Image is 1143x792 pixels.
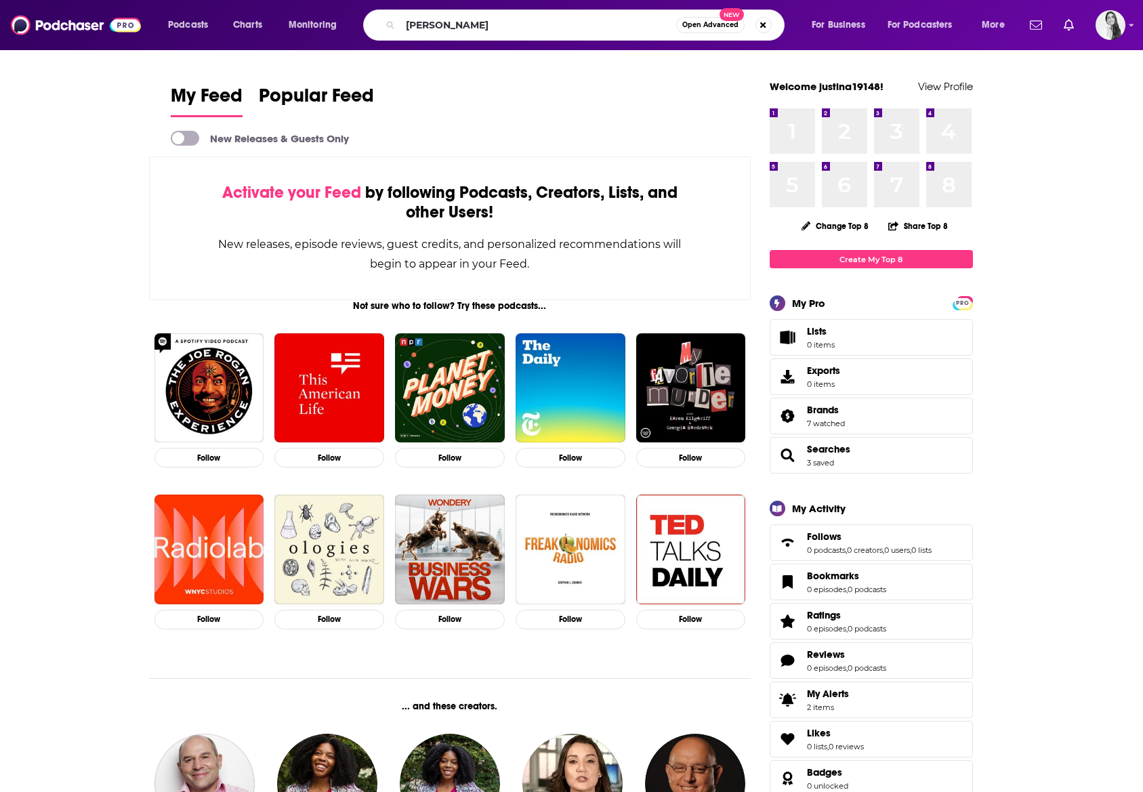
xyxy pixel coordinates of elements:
div: Search podcasts, credits, & more... [376,9,797,41]
span: PRO [955,298,971,308]
button: open menu [879,14,972,36]
span: 2 items [807,703,849,712]
span: Ratings [807,609,841,621]
a: Reviews [807,648,886,661]
span: Reviews [770,642,973,679]
span: Bookmarks [807,570,859,582]
a: Welcome justina19148! [770,80,884,93]
span: Lists [807,325,827,337]
span: For Podcasters [888,16,953,35]
img: Radiolab [154,495,264,604]
img: This American Life [274,333,384,443]
a: 3 saved [807,458,834,467]
span: Badges [807,766,842,778]
span: Activate your Feed [222,182,361,203]
span: Likes [770,721,973,757]
div: My Pro [792,297,825,310]
div: Not sure who to follow? Try these podcasts... [149,300,751,312]
span: Podcasts [168,16,208,35]
a: Likes [774,730,802,749]
a: 0 unlocked [807,781,848,791]
a: 0 podcasts [848,624,886,633]
span: Logged in as justina19148 [1096,10,1125,40]
span: Follows [807,530,841,543]
button: Change Top 8 [793,217,877,234]
a: Popular Feed [259,84,374,117]
a: My Alerts [770,682,973,718]
span: , [846,624,848,633]
button: Follow [274,610,384,629]
a: Business Wars [395,495,505,604]
a: Follows [807,530,932,543]
a: Charts [224,14,270,36]
button: Follow [274,448,384,467]
a: 0 episodes [807,585,846,594]
a: Ratings [774,612,802,631]
a: Follows [774,533,802,552]
button: Open AdvancedNew [676,17,745,33]
button: Follow [395,610,505,629]
span: , [846,585,848,594]
img: Planet Money [395,333,505,443]
a: 0 users [884,545,910,555]
a: Searches [807,443,850,455]
a: The Daily [516,333,625,443]
img: TED Talks Daily [636,495,746,604]
span: Likes [807,727,831,739]
span: 0 items [807,379,840,389]
img: Podchaser - Follow, Share and Rate Podcasts [11,12,141,38]
span: My Alerts [807,688,849,700]
button: Follow [154,448,264,467]
a: 0 episodes [807,663,846,673]
button: open menu [279,14,354,36]
a: Likes [807,727,864,739]
span: , [846,663,848,673]
a: 0 lists [911,545,932,555]
a: 0 podcasts [848,663,886,673]
button: open menu [802,14,882,36]
span: Bookmarks [770,564,973,600]
span: My Feed [171,84,243,115]
span: More [982,16,1005,35]
a: Exports [770,358,973,395]
span: My Alerts [774,690,802,709]
a: Reviews [774,651,802,670]
img: Ologies with Alie Ward [274,495,384,604]
a: 0 reviews [829,742,864,751]
button: Follow [636,610,746,629]
a: Badges [774,769,802,788]
a: 0 creators [847,545,883,555]
a: Create My Top 8 [770,250,973,268]
span: Popular Feed [259,84,374,115]
button: Follow [395,448,505,467]
button: Show profile menu [1096,10,1125,40]
button: Follow [636,448,746,467]
a: 0 lists [807,742,827,751]
img: Freakonomics Radio [516,495,625,604]
div: New releases, episode reviews, guest credits, and personalized recommendations will begin to appe... [217,234,683,274]
img: User Profile [1096,10,1125,40]
span: Exports [774,367,802,386]
a: My Favorite Murder with Karen Kilgariff and Georgia Hardstark [636,333,746,443]
a: New Releases & Guests Only [171,131,349,146]
a: PRO [955,297,971,308]
button: Follow [516,448,625,467]
span: Monitoring [289,16,337,35]
span: , [883,545,884,555]
span: Reviews [807,648,845,661]
span: Brands [770,398,973,434]
div: by following Podcasts, Creators, Lists, and other Users! [217,183,683,222]
img: The Joe Rogan Experience [154,333,264,443]
button: Follow [516,610,625,629]
a: Bookmarks [774,572,802,591]
span: Follows [770,524,973,561]
a: Ratings [807,609,886,621]
span: Lists [807,325,835,337]
div: ... and these creators. [149,701,751,712]
span: Exports [807,364,840,377]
